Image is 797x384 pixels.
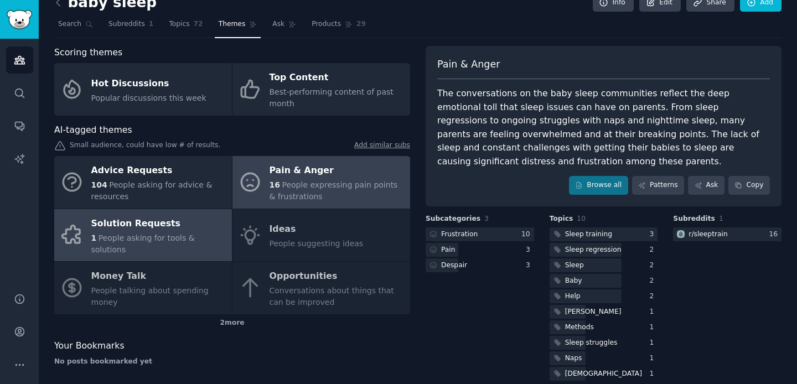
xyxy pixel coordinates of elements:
span: Scoring themes [54,46,122,60]
span: 104 [91,180,107,189]
span: Subreddits [673,214,715,224]
a: Products29 [308,15,370,38]
a: Pain & Anger16People expressing pain points & frustrations [232,156,410,209]
a: Sleep struggles1 [550,336,658,350]
a: sleeptrainr/sleeptrain16 [673,227,782,241]
a: Sleep regression2 [550,243,658,257]
div: 2 [650,292,658,302]
div: Small audience, could have low # of results. [54,141,410,152]
span: 3 [484,215,489,222]
a: Naps1 [550,351,658,365]
span: Ask [272,19,284,29]
div: Help [565,292,581,302]
div: Baby [565,276,582,286]
span: 72 [194,19,203,29]
div: Sleep struggles [565,338,618,348]
a: Sleep2 [550,258,658,272]
div: Top Content [270,69,405,87]
span: 10 [577,215,586,222]
span: 16 [270,180,280,189]
div: 3 [526,261,534,271]
a: Add similar subs [354,141,410,152]
div: [PERSON_NAME] [565,307,622,317]
a: Methods1 [550,320,658,334]
div: 2 [650,245,658,255]
a: Ask [688,176,724,195]
a: [PERSON_NAME]1 [550,305,658,319]
span: Subcategories [426,214,480,224]
a: Top ContentBest-performing content of past month [232,63,410,116]
div: Solution Requests [91,215,226,232]
a: Themes [215,15,261,38]
div: Advice Requests [91,162,226,180]
span: Subreddits [108,19,145,29]
span: People asking for tools & solutions [91,233,195,254]
a: Hot DiscussionsPopular discussions this week [54,63,232,116]
div: 1 [650,323,658,333]
span: Best-performing content of past month [270,87,394,108]
span: People expressing pain points & frustrations [270,180,398,201]
div: 2 [650,276,658,286]
div: 16 [769,230,782,240]
a: Baby2 [550,274,658,288]
div: Sleep [565,261,584,271]
span: 1 [149,19,154,29]
span: Search [58,19,81,29]
a: Pain3 [426,243,534,257]
span: Topics [169,19,189,29]
div: The conversations on the baby sleep communities reflect the deep emotional toll that sleep issues... [437,87,770,168]
a: Ask [268,15,300,38]
a: Advice Requests104People asking for advice & resources [54,156,232,209]
a: Patterns [632,176,684,195]
span: 1 [91,233,97,242]
a: Subreddits1 [105,15,157,38]
a: Solution Requests1People asking for tools & solutions [54,209,232,262]
div: 1 [650,369,658,379]
div: 1 [650,338,658,348]
a: Despair3 [426,258,534,272]
a: [DEMOGRAPHIC_DATA]1 [550,367,658,381]
div: Frustration [441,230,478,240]
div: [DEMOGRAPHIC_DATA] [565,369,642,379]
div: Methods [565,323,594,333]
a: Browse all [569,176,628,195]
img: sleeptrain [677,230,685,238]
div: 3 [526,245,534,255]
a: Sleep training3 [550,227,658,241]
div: Pain [441,245,456,255]
div: 1 [650,354,658,364]
a: Search [54,15,97,38]
span: Products [312,19,341,29]
span: People asking for advice & resources [91,180,213,201]
div: Despair [441,261,467,271]
div: 2 [650,261,658,271]
div: Pain & Anger [270,162,405,180]
a: Frustration10 [426,227,534,241]
span: Themes [219,19,246,29]
div: 2 more [54,314,410,332]
div: r/ sleeptrain [689,230,727,240]
span: 29 [356,19,366,29]
span: 1 [719,215,723,222]
div: 1 [650,307,658,317]
div: 3 [650,230,658,240]
button: Copy [728,176,770,195]
span: Pain & Anger [437,58,500,71]
span: AI-tagged themes [54,123,132,137]
span: Popular discussions this week [91,94,206,102]
a: Topics72 [165,15,206,38]
a: Help2 [550,289,658,303]
img: GummySearch logo [7,10,32,29]
div: 10 [521,230,534,240]
span: Topics [550,214,573,224]
div: Sleep regression [565,245,622,255]
div: No posts bookmarked yet [54,357,410,367]
div: Naps [565,354,582,364]
span: Your Bookmarks [54,339,125,353]
div: Hot Discussions [91,75,206,92]
div: Sleep training [565,230,612,240]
